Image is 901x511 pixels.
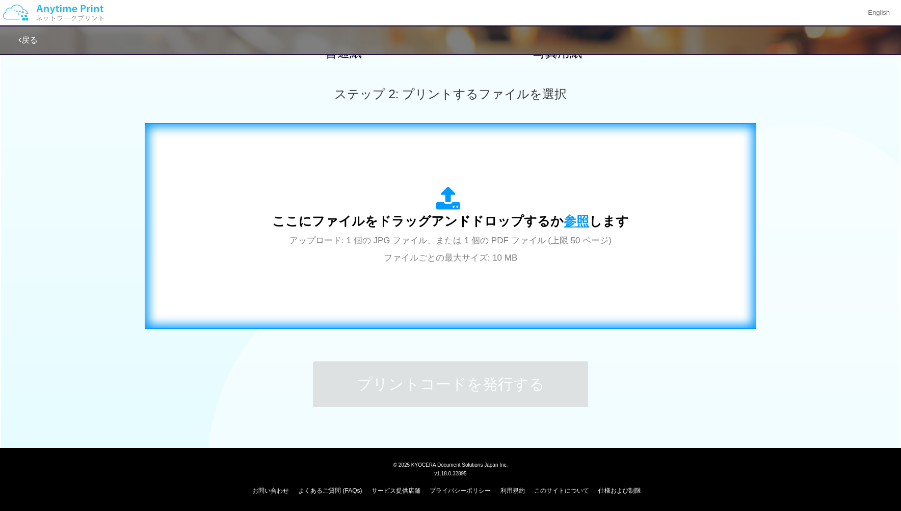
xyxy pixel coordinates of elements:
[564,214,589,228] span: 参照
[313,361,588,407] button: プリントコードを発行する
[534,487,589,494] a: このサイトについて
[18,36,38,44] a: 戻る
[298,487,362,494] a: よくあるご質問 (FAQs)
[252,487,289,494] a: お問い合わせ
[334,87,567,101] span: ステップ 2: プリントするファイルを選択
[434,470,466,476] span: v1.18.0.32895
[500,487,525,494] a: 利用規約
[289,236,612,263] span: アップロード: 1 個の JPG ファイル、または 1 個の PDF ファイル (上限 50 ページ) ファイルごとの最大サイズ: 10 MB
[598,487,641,494] a: 仕様および制限
[272,214,629,228] span: ここにファイルをドラッグアンドドロップするか します
[430,487,491,494] a: プライバシーポリシー
[393,461,508,468] span: © 2025 KYOCERA Document Solutions Japan Inc.
[372,487,420,494] a: サービス提供店舗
